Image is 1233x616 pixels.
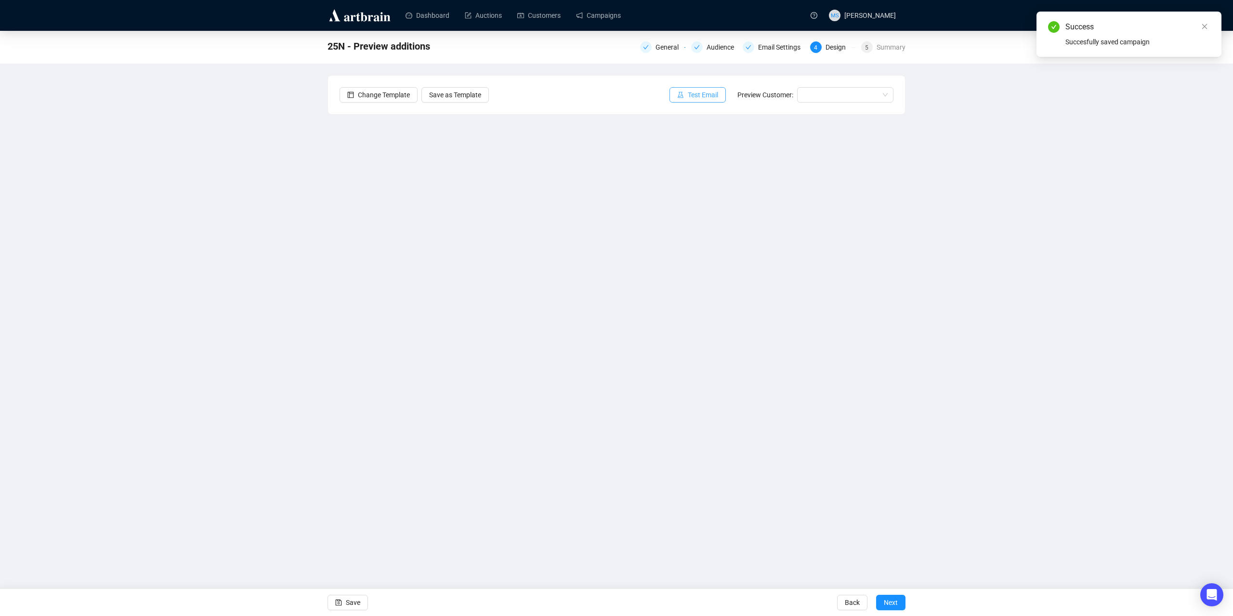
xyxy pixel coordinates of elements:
span: Save [346,589,360,616]
div: Audience [707,41,740,53]
span: layout [347,92,354,98]
button: Next [876,595,905,610]
span: 25N - Preview additions [328,39,430,54]
span: Back [845,589,860,616]
a: Auctions [465,3,502,28]
span: 4 [814,44,817,51]
span: save [335,599,342,606]
span: experiment [677,92,684,98]
div: Open Intercom Messenger [1200,583,1223,606]
div: Email Settings [758,41,806,53]
span: [PERSON_NAME] [844,12,896,19]
div: 4Design [810,41,855,53]
button: Change Template [340,87,418,103]
button: Test Email [669,87,726,103]
div: Design [826,41,852,53]
div: Summary [877,41,905,53]
a: Dashboard [406,3,449,28]
span: check [694,44,700,50]
div: Audience [691,41,736,53]
span: check [746,44,751,50]
span: Next [884,589,898,616]
button: Back [837,595,867,610]
a: Customers [517,3,561,28]
a: Campaigns [576,3,621,28]
span: check-circle [1048,21,1060,33]
div: General [640,41,685,53]
button: Save as Template [421,87,489,103]
span: Preview Customer: [737,91,793,99]
span: 5 [865,44,868,51]
button: Save [328,595,368,610]
span: Save as Template [429,90,481,100]
span: Test Email [688,90,718,100]
span: close [1201,23,1208,30]
a: Close [1199,21,1210,32]
div: Success [1065,21,1210,33]
div: 5Summary [861,41,905,53]
div: Succesfully saved campaign [1065,37,1210,47]
span: question-circle [811,12,817,19]
img: logo [328,8,392,23]
span: Change Template [358,90,410,100]
div: Email Settings [743,41,804,53]
span: MS [831,11,839,20]
div: General [656,41,684,53]
span: check [643,44,649,50]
